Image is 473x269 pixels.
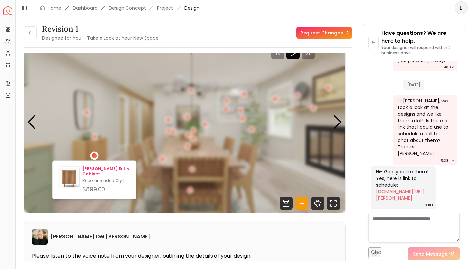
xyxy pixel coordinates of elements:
p: [PERSON_NAME] Entry Cabinet [82,166,131,177]
small: Designed for You – Take a Look at Your New Space [42,35,159,41]
a: [DOMAIN_NAME][URL][PERSON_NAME] [376,188,425,201]
div: 1 / 4 [24,32,345,213]
div: Carousel [24,32,345,213]
span: [DATE] [403,80,424,90]
svg: Hotspots Toggle [295,197,308,210]
img: Design Render 1 [24,32,345,213]
span: Design [184,5,200,11]
button: LI [455,1,468,14]
a: Request Changes [296,27,352,39]
h6: [PERSON_NAME] Del [PERSON_NAME] [50,233,150,241]
div: 1:46 PM [442,64,454,71]
h3: Revision 1 [42,24,159,34]
div: 5:50 PM [419,202,433,209]
a: Ellington Entry Cabinet[PERSON_NAME] Entry CabinetRecommended Qty:1$899.00 [58,166,131,194]
div: Hi- Glad you like them! Yes, here is link to schedule: [376,168,429,201]
a: Dashboard [73,5,98,11]
div: Previous slide [27,115,36,129]
a: Spacejoy [3,6,12,15]
li: Design Concept [109,5,146,11]
svg: Shop Products from this design [280,197,293,210]
svg: Fullscreen [327,197,340,210]
p: Please listen to the voice note from your designer, outlining the details of your design. [32,253,337,259]
div: Hi [PERSON_NAME], we took a look at the designs and we like them a lot! Is there a link that I co... [398,98,451,157]
p: Have questions? We are here to help. [381,29,460,45]
svg: 360 View [311,197,324,210]
nav: breadcrumb [40,5,200,11]
img: Tina Martin Del Campo [32,229,48,245]
img: Ellington Entry Cabinet [58,168,79,189]
svg: Play [289,49,297,57]
a: Project [157,5,173,11]
div: $899.00 [82,185,131,194]
a: Home [48,5,61,11]
div: Next slide [333,115,342,129]
img: Spacejoy Logo [3,6,12,15]
span: LI [455,2,467,14]
div: 5:38 PM [441,157,454,164]
p: Recommended Qty: 1 [82,178,131,183]
p: Your designer will respond within 2 business days. [381,45,460,56]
